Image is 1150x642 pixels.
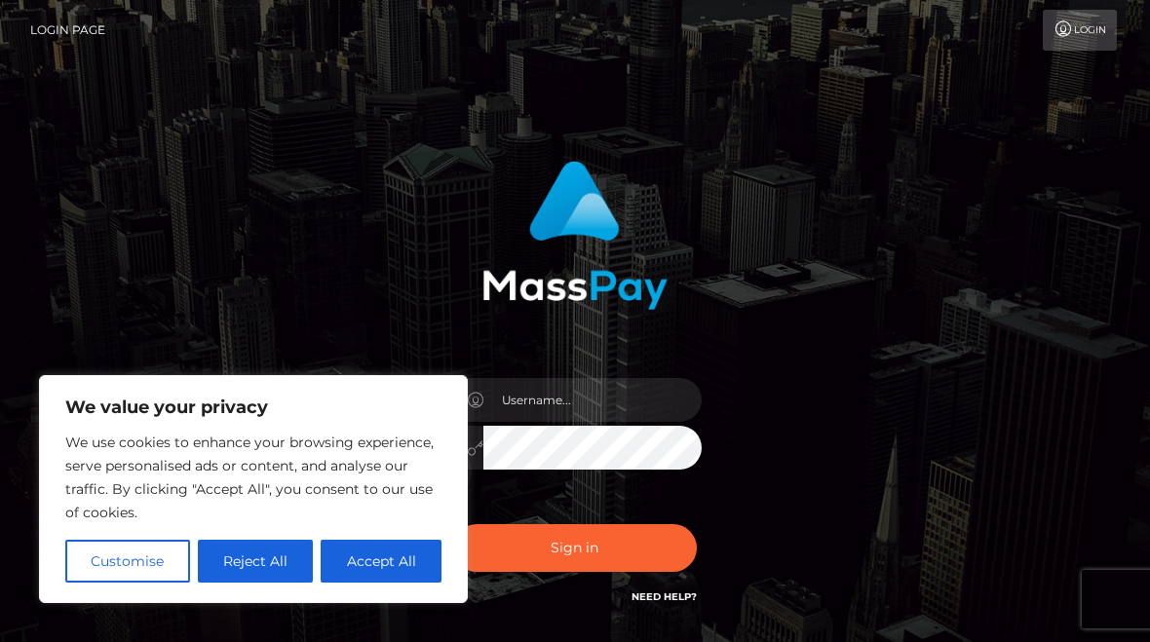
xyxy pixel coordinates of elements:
button: Customise [65,540,190,583]
p: We use cookies to enhance your browsing experience, serve personalised ads or content, and analys... [65,431,441,524]
p: We value your privacy [65,396,441,419]
img: MassPay Login [482,161,668,310]
a: Login [1043,10,1117,51]
button: Sign in [453,524,697,572]
input: Username... [483,378,702,422]
button: Reject All [198,540,314,583]
a: Need Help? [632,590,697,603]
a: Login Page [30,10,105,51]
div: We value your privacy [39,375,468,603]
button: Accept All [321,540,441,583]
